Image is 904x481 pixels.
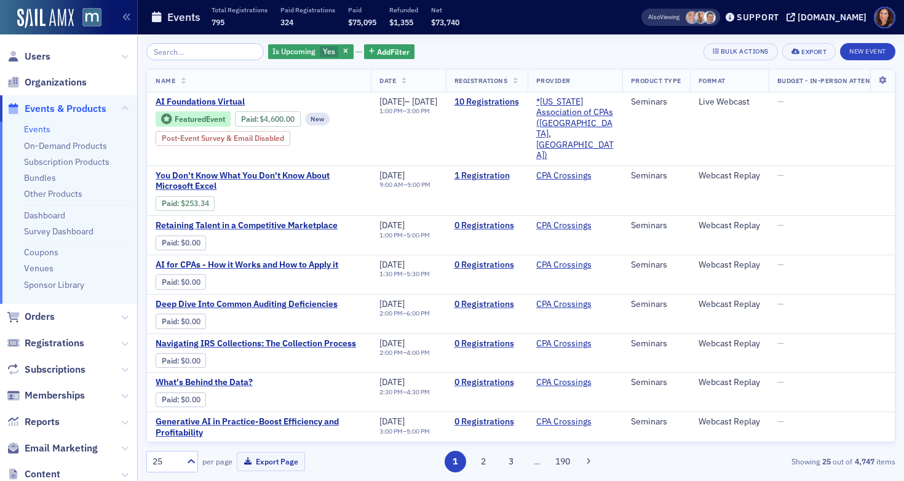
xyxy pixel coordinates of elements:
[820,456,833,467] strong: 25
[156,196,215,211] div: Paid: 1 - $25334
[454,377,519,388] a: 0 Registrations
[840,43,895,60] button: New Event
[260,114,295,124] span: $4,600.00
[379,298,405,309] span: [DATE]
[699,97,760,108] div: Live Webcast
[24,210,65,221] a: Dashboard
[648,13,660,21] div: Also
[777,220,784,231] span: —
[699,260,760,271] div: Webcast Replay
[721,48,769,55] div: Bulk Actions
[7,389,85,402] a: Memberships
[212,6,268,14] p: Total Registrations
[25,50,50,63] span: Users
[24,140,107,151] a: On-Demand Products
[268,44,354,60] div: Yes
[654,456,895,467] div: Showing out of items
[156,220,362,231] a: Retaining Talent in a Competitive Marketplace
[25,363,85,376] span: Subscriptions
[379,97,437,108] div: –
[162,395,181,404] span: :
[777,170,784,181] span: —
[364,44,414,60] button: AddFilter
[379,220,405,231] span: [DATE]
[694,11,707,24] span: Emily Trott
[153,455,180,468] div: 25
[777,298,784,309] span: —
[536,170,614,181] span: CPA Crossings
[379,170,405,181] span: [DATE]
[156,274,206,289] div: Paid: 0 - $0
[156,299,362,310] a: Deep Dive Into Common Auditing Deficiencies
[699,416,760,427] div: Webcast Replay
[777,416,784,427] span: —
[406,427,430,435] time: 5:00 PM
[156,377,362,388] a: What's Behind the Data?
[431,17,459,27] span: $73,740
[7,467,60,481] a: Content
[631,416,681,427] div: Seminars
[798,12,866,23] div: [DOMAIN_NAME]
[631,97,681,108] div: Seminars
[379,348,403,357] time: 2:00 PM
[379,107,437,115] div: –
[379,231,403,239] time: 1:00 PM
[156,76,175,85] span: Name
[181,277,200,287] span: $0.00
[162,395,177,404] a: Paid
[272,46,315,56] span: Is Upcoming
[162,317,177,326] a: Paid
[536,299,592,310] a: CPA Crossings
[379,388,430,396] div: –
[235,111,301,126] div: Paid: 13 - $460000
[631,260,681,271] div: Seminars
[631,170,681,181] div: Seminars
[162,356,177,365] a: Paid
[536,377,614,388] span: CPA Crossings
[24,124,50,135] a: Events
[631,299,681,310] div: Seminars
[412,96,437,107] span: [DATE]
[777,338,784,349] span: —
[631,338,681,349] div: Seminars
[212,17,224,27] span: 795
[74,8,101,29] a: View Homepage
[536,97,614,161] a: *[US_STATE] Association of CPAs ([GEOGRAPHIC_DATA], [GEOGRAPHIC_DATA])
[156,97,362,108] a: AI Foundations Virtual
[7,102,106,116] a: Events & Products
[699,299,760,310] div: Webcast Replay
[631,76,681,85] span: Product Type
[407,180,430,189] time: 5:00 PM
[7,50,50,63] a: Users
[24,226,93,237] a: Survey Dashboard
[379,376,405,388] span: [DATE]
[156,170,362,192] a: You Don't Know What You Don't Know About Microsoft Excel
[156,392,206,407] div: Paid: 0 - $0
[25,76,87,89] span: Organizations
[389,6,418,14] p: Refunded
[162,238,177,247] a: Paid
[431,6,459,14] p: Net
[648,13,680,22] span: Viewing
[146,43,264,60] input: Search…
[379,76,396,85] span: Date
[704,43,778,60] button: Bulk Actions
[7,442,98,455] a: Email Marketing
[454,299,519,310] a: 0 Registrations
[379,269,403,278] time: 1:30 PM
[737,12,779,23] div: Support
[686,11,699,24] span: Dee Sullivan
[305,113,330,125] div: New
[348,17,376,27] span: $75,095
[162,356,181,365] span: :
[801,49,827,55] div: Export
[528,456,545,467] span: …
[777,259,784,270] span: —
[156,416,362,438] a: Generative AI in Practice-Boost Efficiency and Profitability
[156,260,362,271] a: AI for CPAs - How it Works and How to Apply it
[631,220,681,231] div: Seminars
[379,180,403,189] time: 9:00 AM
